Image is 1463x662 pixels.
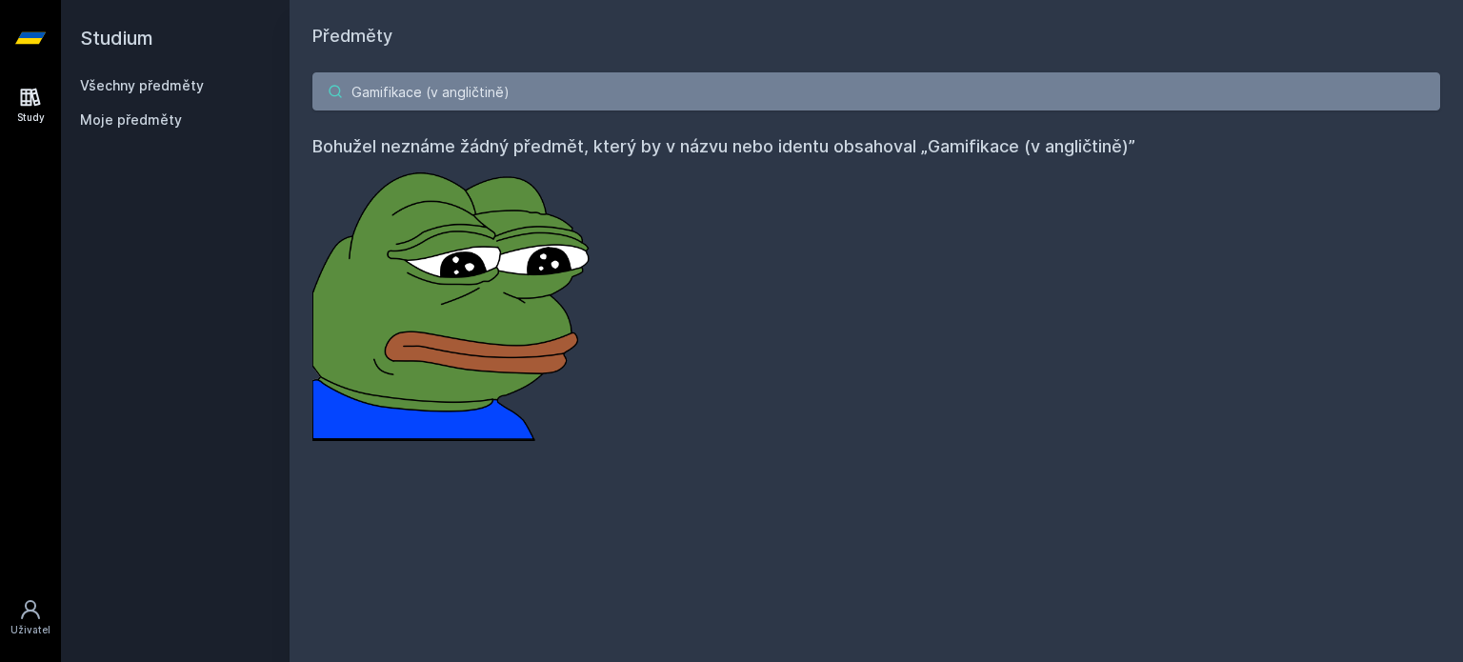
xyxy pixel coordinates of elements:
a: Uživatel [4,589,57,647]
div: Study [17,110,45,125]
h4: Bohužel neznáme žádný předmět, který by v názvu nebo identu obsahoval „Gamifikace (v angličtině)” [312,133,1440,160]
a: Study [4,76,57,134]
h1: Předměty [312,23,1440,50]
img: error_picture.png [312,160,598,441]
input: Název nebo ident předmětu… [312,72,1440,110]
div: Uživatel [10,623,50,637]
a: Všechny předměty [80,77,204,93]
span: Moje předměty [80,110,182,130]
